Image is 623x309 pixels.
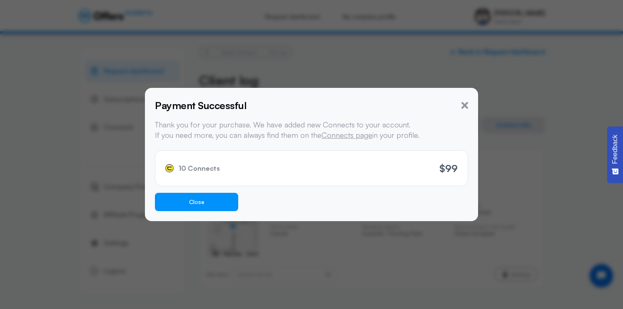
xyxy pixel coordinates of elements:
[321,130,372,140] a: Connects page
[611,135,619,164] span: Feedback
[155,98,246,113] h5: Payment Successful
[155,120,468,140] p: Thank you for your purchase. We have added new Connects to your account. If you need more, you ca...
[179,164,220,172] span: 10 Connects
[607,126,623,183] button: Feedback - Show survey
[155,193,238,211] button: Close
[439,161,458,176] p: $99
